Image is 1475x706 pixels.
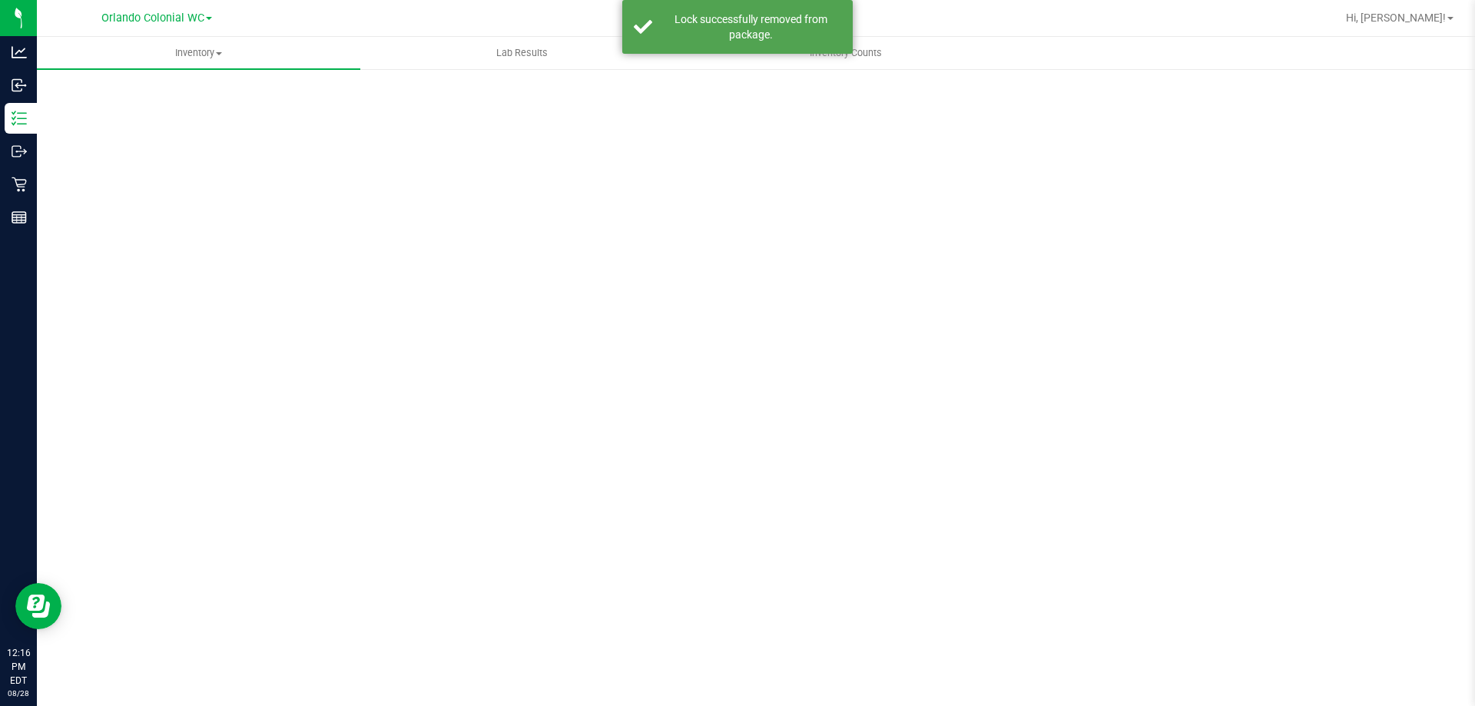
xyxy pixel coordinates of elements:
[661,12,841,42] div: Lock successfully removed from package.
[37,37,360,69] a: Inventory
[7,688,30,699] p: 08/28
[101,12,204,25] span: Orlando Colonial WC
[12,78,27,93] inline-svg: Inbound
[360,37,684,69] a: Lab Results
[37,46,360,60] span: Inventory
[12,177,27,192] inline-svg: Retail
[12,45,27,60] inline-svg: Analytics
[15,583,61,629] iframe: Resource center
[12,111,27,126] inline-svg: Inventory
[12,210,27,225] inline-svg: Reports
[476,46,568,60] span: Lab Results
[7,646,30,688] p: 12:16 PM EDT
[1346,12,1446,24] span: Hi, [PERSON_NAME]!
[12,144,27,159] inline-svg: Outbound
